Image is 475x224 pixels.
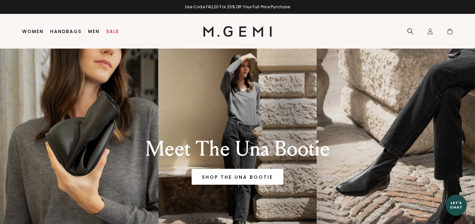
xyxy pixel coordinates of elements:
a: Women [22,29,44,34]
a: Sale [106,29,119,34]
a: Handbags [50,29,81,34]
div: Let's Chat [446,201,467,209]
a: Banner primary button [192,169,283,185]
div: Meet The Una Bootie [123,137,352,161]
a: Men [88,29,100,34]
img: M.Gemi [203,26,272,37]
